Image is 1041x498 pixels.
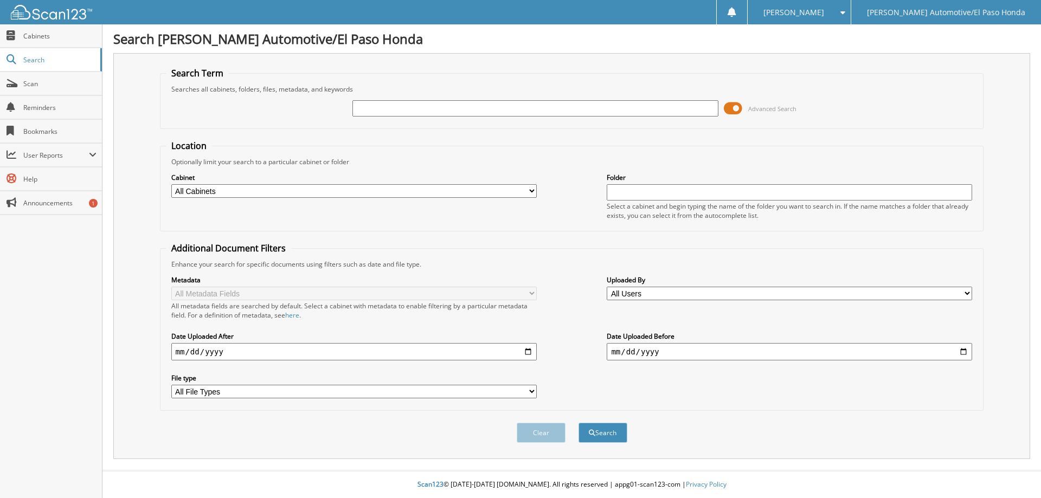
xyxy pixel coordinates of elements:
label: Date Uploaded Before [607,332,972,341]
span: Cabinets [23,31,97,41]
input: start [171,343,537,360]
span: [PERSON_NAME] Automotive/El Paso Honda [867,9,1025,16]
legend: Location [166,140,212,152]
label: Folder [607,173,972,182]
div: Searches all cabinets, folders, files, metadata, and keywords [166,85,978,94]
button: Search [579,423,627,443]
iframe: Chat Widget [987,446,1041,498]
span: Help [23,174,97,184]
div: All metadata fields are searched by default. Select a cabinet with metadata to enable filtering b... [171,301,537,320]
span: Bookmarks [23,127,97,136]
span: Reminders [23,103,97,112]
div: 1 [89,199,98,208]
legend: Search Term [166,67,229,79]
a: here [285,311,299,320]
img: scan123-logo-white.svg [11,5,92,20]
span: Scan123 [417,480,444,489]
input: end [607,343,972,360]
legend: Additional Document Filters [166,242,291,254]
div: Enhance your search for specific documents using filters such as date and file type. [166,260,978,269]
div: Optionally limit your search to a particular cabinet or folder [166,157,978,166]
span: [PERSON_NAME] [763,9,824,16]
button: Clear [517,423,566,443]
div: © [DATE]-[DATE] [DOMAIN_NAME]. All rights reserved | appg01-scan123-com | [102,471,1041,498]
label: Date Uploaded After [171,332,537,341]
span: User Reports [23,151,89,160]
label: Metadata [171,275,537,284]
a: Privacy Policy [686,480,727,489]
label: Cabinet [171,173,537,182]
span: Scan [23,79,97,88]
span: Announcements [23,198,97,208]
div: Select a cabinet and begin typing the name of the folder you want to search in. If the name match... [607,202,972,220]
span: Advanced Search [748,105,796,113]
h1: Search [PERSON_NAME] Automotive/El Paso Honda [113,30,1030,48]
label: File type [171,373,537,383]
span: Search [23,55,95,64]
label: Uploaded By [607,275,972,284]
